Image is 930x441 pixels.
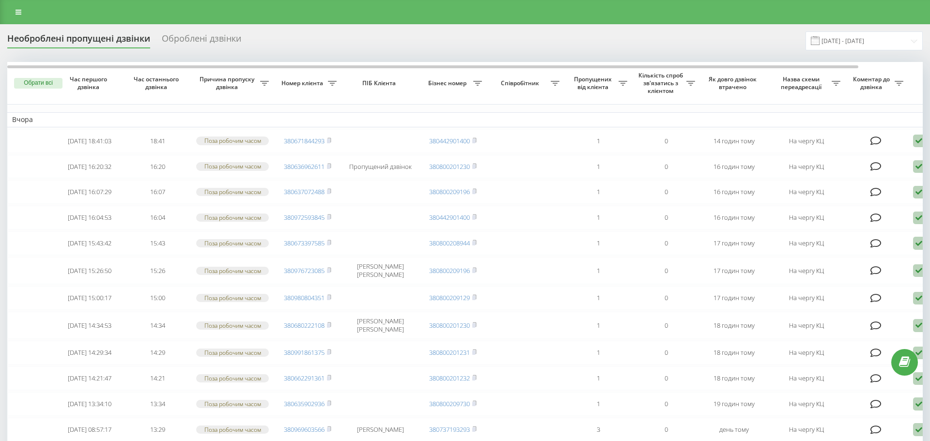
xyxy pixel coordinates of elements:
td: [DATE] 16:20:32 [56,155,124,179]
td: 14:29 [124,341,191,365]
a: 380637072488 [284,187,325,196]
td: На чергу КЦ [768,257,845,284]
td: [DATE] 15:00:17 [56,286,124,310]
td: 0 [632,286,700,310]
td: 16:07 [124,180,191,204]
span: Кількість спроб зв'язатись з клієнтом [637,72,686,94]
td: 19 годин тому [700,392,768,416]
td: 18 годин тому [700,312,768,339]
span: Час останнього дзвінка [131,76,184,91]
td: 1 [564,366,632,390]
button: Обрати всі [14,78,62,89]
td: 16:20 [124,155,191,179]
span: Номер клієнта [279,79,328,87]
td: [DATE] 16:07:29 [56,180,124,204]
td: 1 [564,180,632,204]
span: Як довго дзвінок втрачено [708,76,760,91]
td: На чергу КЦ [768,366,845,390]
td: 18:41 [124,129,191,153]
td: 15:43 [124,231,191,255]
a: 380800201230 [429,162,470,171]
td: На чергу КЦ [768,129,845,153]
td: 14 годин тому [700,129,768,153]
td: 16:04 [124,206,191,229]
td: 1 [564,231,632,255]
span: Співробітник [492,79,551,87]
a: 380800201231 [429,348,470,357]
td: [DATE] 16:04:53 [56,206,124,229]
a: 380800208944 [429,239,470,247]
td: [DATE] 15:26:50 [56,257,124,284]
div: Поза робочим часом [196,294,269,302]
div: Поза робочим часом [196,188,269,196]
a: 380969603566 [284,425,325,434]
td: [DATE] 14:34:53 [56,312,124,339]
td: 0 [632,129,700,153]
span: Коментар до дзвінка [850,76,895,91]
div: Поза робочим часом [196,162,269,170]
td: 16 годин тому [700,180,768,204]
div: Поза робочим часом [196,239,269,247]
td: На чергу КЦ [768,180,845,204]
td: 1 [564,286,632,310]
td: 0 [632,155,700,179]
td: 0 [632,206,700,229]
td: 1 [564,155,632,179]
a: 380800209730 [429,399,470,408]
td: 16 годин тому [700,155,768,179]
td: На чергу КЦ [768,155,845,179]
a: 380980804351 [284,293,325,302]
a: 380662291361 [284,374,325,382]
td: [DATE] 13:34:10 [56,392,124,416]
a: 380800209196 [429,266,470,275]
a: 380976723085 [284,266,325,275]
td: [DATE] 18:41:03 [56,129,124,153]
span: Причина пропуску дзвінка [196,76,260,91]
span: Назва схеми переадресації [773,76,832,91]
a: 380442901400 [429,137,470,145]
td: На чергу КЦ [768,312,845,339]
td: 15:00 [124,286,191,310]
td: 15:26 [124,257,191,284]
a: 380800209196 [429,187,470,196]
a: 380800201230 [429,321,470,330]
td: На чергу КЦ [768,341,845,365]
td: 0 [632,231,700,255]
a: 380636962611 [284,162,325,171]
td: [DATE] 15:43:42 [56,231,124,255]
td: [PERSON_NAME] [PERSON_NAME] [341,257,419,284]
div: Поза робочим часом [196,137,269,145]
td: [DATE] 14:21:47 [56,366,124,390]
td: 1 [564,206,632,229]
div: Поза робочим часом [196,426,269,434]
td: 0 [632,392,700,416]
div: Поза робочим часом [196,400,269,408]
td: На чергу КЦ [768,231,845,255]
span: ПІБ Клієнта [350,79,411,87]
div: Поза робочим часом [196,213,269,222]
a: 380991861375 [284,348,325,357]
a: 380800209129 [429,293,470,302]
a: 380680222108 [284,321,325,330]
span: Пропущених від клієнта [569,76,619,91]
a: 380737193293 [429,425,470,434]
div: Поза робочим часом [196,267,269,275]
a: 380671844293 [284,137,325,145]
td: 0 [632,341,700,365]
td: На чергу КЦ [768,286,845,310]
a: 380442901400 [429,213,470,222]
div: Необроблені пропущені дзвінки [7,33,150,48]
a: 380673397585 [284,239,325,247]
td: 0 [632,366,700,390]
td: 0 [632,257,700,284]
a: 380635902936 [284,399,325,408]
div: Поза робочим часом [196,374,269,382]
td: 1 [564,129,632,153]
td: 18 годин тому [700,341,768,365]
td: На чергу КЦ [768,206,845,229]
td: 13:34 [124,392,191,416]
span: Час першого дзвінка [63,76,116,91]
td: 0 [632,312,700,339]
div: Поза робочим часом [196,349,269,357]
td: 16 годин тому [700,206,768,229]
